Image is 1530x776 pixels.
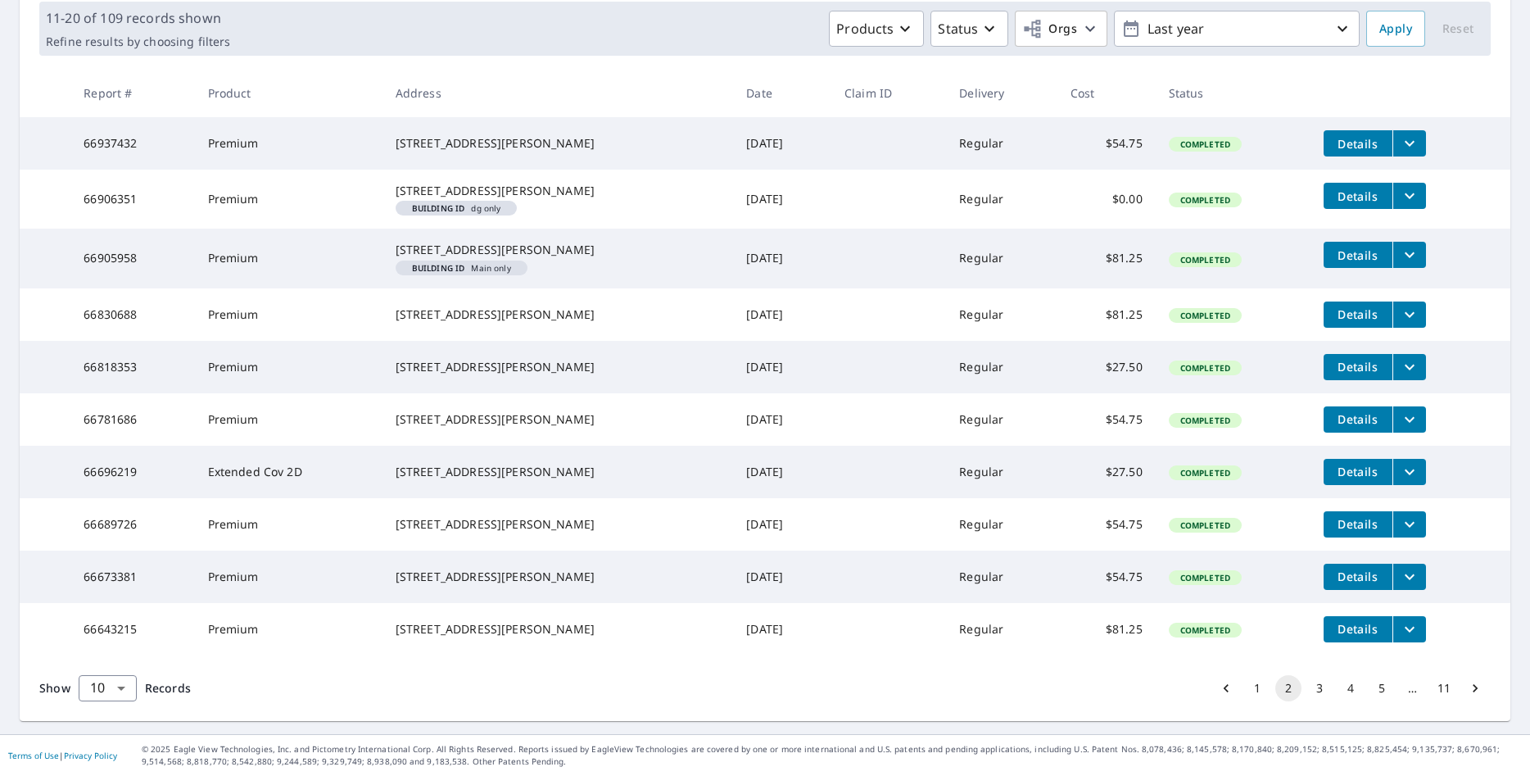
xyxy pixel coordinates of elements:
[733,341,831,393] td: [DATE]
[733,229,831,288] td: [DATE]
[70,288,194,341] td: 66830688
[733,551,831,603] td: [DATE]
[1324,564,1392,590] button: detailsBtn-66673381
[1392,183,1426,209] button: filesDropdownBtn-66906351
[1333,136,1383,152] span: Details
[1057,341,1156,393] td: $27.50
[142,743,1522,768] p: © 2025 Eagle View Technologies, Inc. and Pictometry International Corp. All Rights Reserved. Repo...
[64,750,117,761] a: Privacy Policy
[79,665,137,711] div: 10
[946,446,1057,498] td: Regular
[930,11,1008,47] button: Status
[1170,520,1240,531] span: Completed
[396,621,721,638] div: [STREET_ADDRESS][PERSON_NAME]
[1333,359,1383,374] span: Details
[1057,69,1156,117] th: Cost
[195,446,382,498] td: Extended Cov 2D
[1015,11,1107,47] button: Orgs
[946,170,1057,229] td: Regular
[195,288,382,341] td: Premium
[412,204,465,212] em: Building ID
[1338,675,1364,701] button: Go to page 4
[1211,675,1491,701] nav: pagination navigation
[1170,138,1240,150] span: Completed
[46,8,230,28] p: 11-20 of 109 records shown
[70,341,194,393] td: 66818353
[1392,616,1426,642] button: filesDropdownBtn-66643215
[70,551,194,603] td: 66673381
[831,69,946,117] th: Claim ID
[1141,15,1333,43] p: Last year
[1170,572,1240,583] span: Completed
[733,170,831,229] td: [DATE]
[1170,362,1240,374] span: Completed
[1333,621,1383,637] span: Details
[1170,254,1240,265] span: Completed
[1324,354,1392,380] button: detailsBtn-66818353
[1170,624,1240,636] span: Completed
[1057,603,1156,656] td: $81.25
[946,69,1057,117] th: Delivery
[396,464,721,480] div: [STREET_ADDRESS][PERSON_NAME]
[79,675,137,701] div: Show 10 records
[1369,675,1395,701] button: Go to page 5
[1379,19,1412,39] span: Apply
[1170,415,1240,426] span: Completed
[70,603,194,656] td: 66643215
[195,498,382,551] td: Premium
[1392,406,1426,433] button: filesDropdownBtn-66781686
[402,264,521,272] span: Main only
[733,393,831,446] td: [DATE]
[733,446,831,498] td: [DATE]
[1324,406,1392,433] button: detailsBtn-66781686
[946,341,1057,393] td: Regular
[70,117,194,170] td: 66937432
[412,264,465,272] em: Building ID
[1057,393,1156,446] td: $54.75
[1170,194,1240,206] span: Completed
[396,135,721,152] div: [STREET_ADDRESS][PERSON_NAME]
[195,393,382,446] td: Premium
[396,183,721,199] div: [STREET_ADDRESS][PERSON_NAME]
[195,341,382,393] td: Premium
[195,170,382,229] td: Premium
[829,11,924,47] button: Products
[1333,188,1383,204] span: Details
[70,229,194,288] td: 66905958
[1275,675,1301,701] button: page 2
[70,393,194,446] td: 66781686
[1324,183,1392,209] button: detailsBtn-66906351
[8,750,59,761] a: Terms of Use
[1170,310,1240,321] span: Completed
[1156,69,1310,117] th: Status
[8,751,117,760] p: |
[1213,675,1239,701] button: Go to previous page
[1333,464,1383,479] span: Details
[39,680,70,696] span: Show
[733,117,831,170] td: [DATE]
[1324,511,1392,538] button: detailsBtn-66689726
[733,603,831,656] td: [DATE]
[1431,675,1457,701] button: Go to page 11
[1057,170,1156,229] td: $0.00
[396,306,721,323] div: [STREET_ADDRESS][PERSON_NAME]
[195,229,382,288] td: Premium
[145,680,191,696] span: Records
[1057,117,1156,170] td: $54.75
[195,117,382,170] td: Premium
[1170,467,1240,479] span: Completed
[1333,411,1383,427] span: Details
[1324,459,1392,485] button: detailsBtn-66696219
[946,603,1057,656] td: Regular
[1462,675,1488,701] button: Go to next page
[1324,242,1392,268] button: detailsBtn-66905958
[938,19,978,39] p: Status
[70,170,194,229] td: 66906351
[1022,19,1077,39] span: Orgs
[1057,229,1156,288] td: $81.25
[946,393,1057,446] td: Regular
[396,359,721,375] div: [STREET_ADDRESS][PERSON_NAME]
[836,19,894,39] p: Products
[1324,130,1392,157] button: detailsBtn-66937432
[1400,680,1426,697] div: …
